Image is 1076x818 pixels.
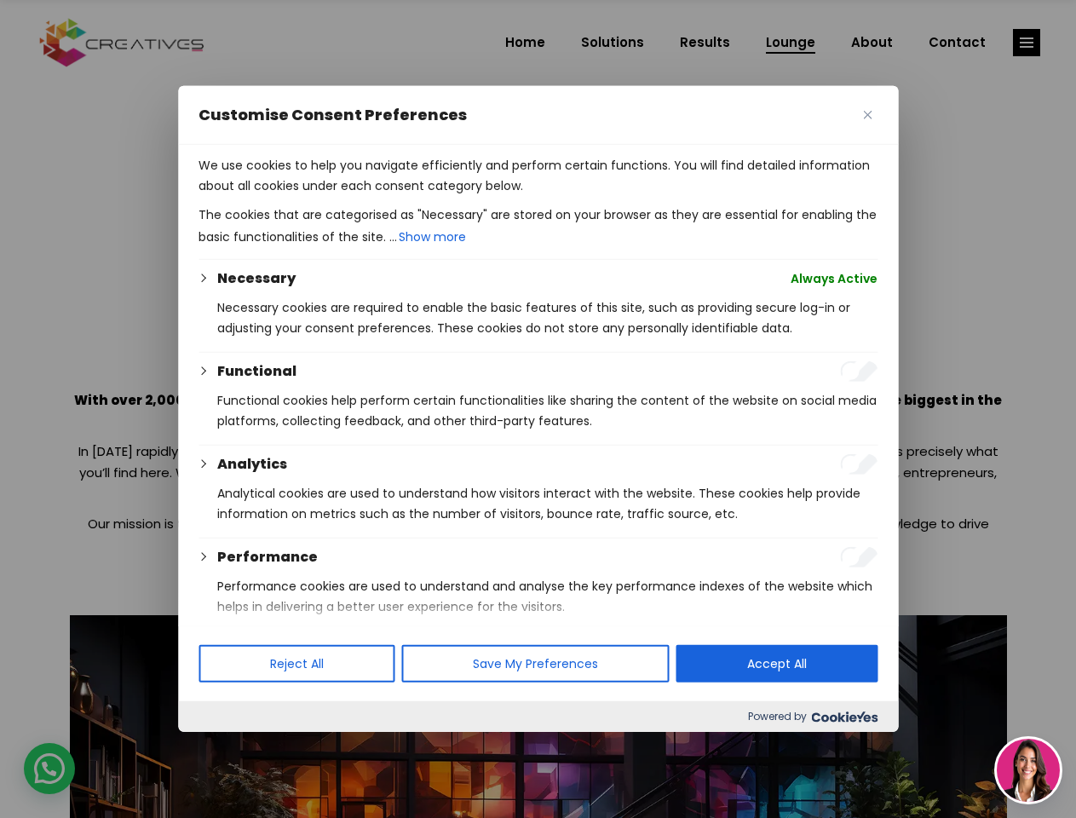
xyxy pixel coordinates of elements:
button: Close [857,105,877,125]
span: Customise Consent Preferences [199,105,467,125]
button: Necessary [217,268,296,289]
button: Analytics [217,454,287,475]
p: Analytical cookies are used to understand how visitors interact with the website. These cookies h... [217,483,877,524]
p: Functional cookies help perform certain functionalities like sharing the content of the website o... [217,390,877,431]
img: agent [997,739,1060,802]
p: Performance cookies are used to understand and analyse the key performance indexes of the website... [217,576,877,617]
span: Always Active [791,268,877,289]
p: Necessary cookies are required to enable the basic features of this site, such as providing secur... [217,297,877,338]
button: Save My Preferences [401,645,669,683]
img: Cookieyes logo [811,711,877,723]
button: Reject All [199,645,394,683]
div: Powered by [178,701,898,732]
button: Show more [397,225,468,249]
button: Functional [217,361,296,382]
div: Customise Consent Preferences [178,86,898,732]
p: The cookies that are categorised as "Necessary" are stored on your browser as they are essential ... [199,204,877,249]
input: Enable Functional [840,361,877,382]
p: We use cookies to help you navigate efficiently and perform certain functions. You will find deta... [199,155,877,196]
button: Performance [217,547,318,567]
input: Enable Analytics [840,454,877,475]
input: Enable Performance [840,547,877,567]
button: Accept All [676,645,877,683]
img: Close [863,111,872,119]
